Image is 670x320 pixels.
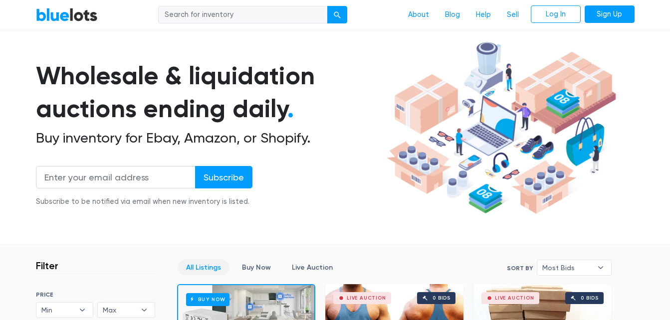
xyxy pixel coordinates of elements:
[347,296,386,301] div: Live Auction
[468,5,499,24] a: Help
[158,6,328,24] input: Search for inventory
[134,303,155,318] b: ▾
[233,260,279,275] a: Buy Now
[36,166,196,188] input: Enter your email address
[287,94,294,124] span: .
[581,296,599,301] div: 0 bids
[36,196,252,207] div: Subscribe to be notified via email when new inventory is listed.
[383,37,620,219] img: hero-ee84e7d0318cb26816c560f6b4441b76977f77a177738b4e94f68c95b2b83dbb.png
[36,130,383,147] h2: Buy inventory for Ebay, Amazon, or Shopify.
[433,296,450,301] div: 0 bids
[507,264,533,273] label: Sort By
[36,291,155,298] h6: PRICE
[499,5,527,24] a: Sell
[36,7,98,22] a: BlueLots
[72,303,93,318] b: ▾
[186,293,229,306] h6: Buy Now
[400,5,437,24] a: About
[542,260,592,275] span: Most Bids
[36,260,58,272] h3: Filter
[590,260,611,275] b: ▾
[585,5,635,23] a: Sign Up
[495,296,534,301] div: Live Auction
[178,260,229,275] a: All Listings
[531,5,581,23] a: Log In
[103,303,136,318] span: Max
[195,166,252,188] input: Subscribe
[41,303,74,318] span: Min
[36,59,383,126] h1: Wholesale & liquidation auctions ending daily
[437,5,468,24] a: Blog
[283,260,341,275] a: Live Auction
